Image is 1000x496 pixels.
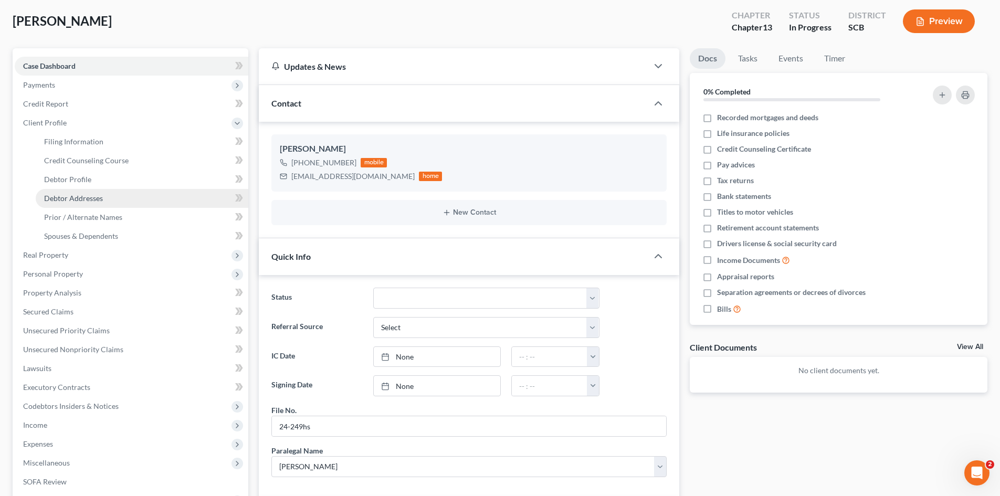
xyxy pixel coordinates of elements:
span: Spouses & Dependents [44,231,118,240]
a: Events [770,48,812,69]
span: Quick Info [271,251,311,261]
span: Secured Claims [23,307,73,316]
input: -- : -- [512,347,587,367]
input: -- : -- [512,376,587,396]
div: District [848,9,886,22]
span: Pay advices [717,160,755,170]
label: IC Date [266,346,367,367]
p: No client documents yet. [698,365,979,376]
div: [PHONE_NUMBER] [291,157,356,168]
span: Personal Property [23,269,83,278]
span: Recorded mortgages and deeds [717,112,818,123]
span: Executory Contracts [23,383,90,392]
span: Codebtors Insiders & Notices [23,402,119,410]
a: Unsecured Nonpriority Claims [15,340,248,359]
label: Referral Source [266,317,367,338]
a: Filing Information [36,132,248,151]
span: Client Profile [23,118,67,127]
div: Updates & News [271,61,635,72]
span: Filing Information [44,137,103,146]
span: Unsecured Nonpriority Claims [23,345,123,354]
a: Timer [816,48,854,69]
span: Credit Counseling Course [44,156,129,165]
span: Contact [271,98,301,108]
a: None [374,347,500,367]
span: Debtor Addresses [44,194,103,203]
a: Lawsuits [15,359,248,378]
label: Signing Date [266,375,367,396]
span: Credit Report [23,99,68,108]
span: Appraisal reports [717,271,774,282]
a: Credit Counseling Course [36,151,248,170]
div: Client Documents [690,342,757,353]
div: Chapter [732,22,772,34]
a: Unsecured Priority Claims [15,321,248,340]
span: 13 [763,22,772,32]
span: Unsecured Priority Claims [23,326,110,335]
a: Docs [690,48,725,69]
a: Debtor Profile [36,170,248,189]
a: Debtor Addresses [36,189,248,208]
span: 2 [986,460,994,469]
span: [PERSON_NAME] [13,13,112,28]
div: Status [789,9,831,22]
iframe: Intercom live chat [964,460,990,486]
span: Income [23,420,47,429]
span: Separation agreements or decrees of divorces [717,287,866,298]
button: New Contact [280,208,658,217]
a: None [374,376,500,396]
a: Secured Claims [15,302,248,321]
span: Expenses [23,439,53,448]
a: SOFA Review [15,472,248,491]
span: Bills [717,304,731,314]
a: Spouses & Dependents [36,227,248,246]
span: Debtor Profile [44,175,91,184]
div: In Progress [789,22,831,34]
span: Life insurance policies [717,128,790,139]
div: [EMAIL_ADDRESS][DOMAIN_NAME] [291,171,415,182]
span: SOFA Review [23,477,67,486]
span: Bank statements [717,191,771,202]
span: Credit Counseling Certificate [717,144,811,154]
div: SCB [848,22,886,34]
div: Paralegal Name [271,445,323,456]
input: -- [272,416,666,436]
label: Status [266,288,367,309]
span: Real Property [23,250,68,259]
a: Case Dashboard [15,57,248,76]
span: Titles to motor vehicles [717,207,793,217]
div: Chapter [732,9,772,22]
span: Prior / Alternate Names [44,213,122,221]
span: Miscellaneous [23,458,70,467]
strong: 0% Completed [703,87,751,96]
span: Case Dashboard [23,61,76,70]
a: View All [957,343,983,351]
span: Lawsuits [23,364,51,373]
div: File No. [271,405,297,416]
a: Credit Report [15,94,248,113]
span: Retirement account statements [717,223,819,233]
a: Property Analysis [15,283,248,302]
a: Prior / Alternate Names [36,208,248,227]
span: Payments [23,80,55,89]
span: Tax returns [717,175,754,186]
a: Tasks [730,48,766,69]
div: [PERSON_NAME] [280,143,658,155]
span: Drivers license & social security card [717,238,837,249]
span: Income Documents [717,255,780,266]
a: Executory Contracts [15,378,248,397]
div: home [419,172,442,181]
span: Property Analysis [23,288,81,297]
div: mobile [361,158,387,167]
button: Preview [903,9,975,33]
